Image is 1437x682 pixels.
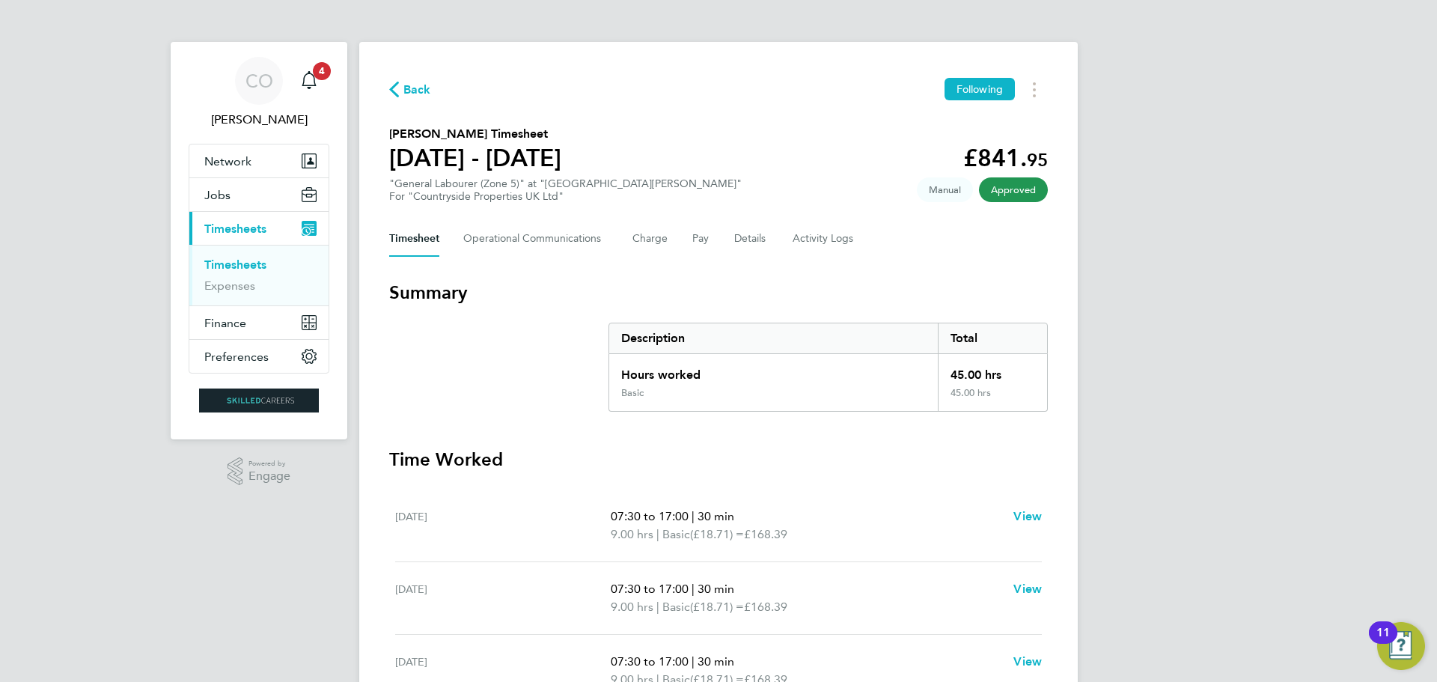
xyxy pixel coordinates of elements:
h3: Time Worked [389,448,1048,472]
a: Go to home page [189,389,329,412]
button: Operational Communications [463,221,608,257]
span: 07:30 to 17:00 [611,509,689,523]
a: View [1013,508,1042,526]
div: 45.00 hrs [938,354,1047,387]
span: This timesheet was manually created. [917,177,973,202]
div: Total [938,323,1047,353]
div: "General Labourer (Zone 5)" at "[GEOGRAPHIC_DATA][PERSON_NAME]" [389,177,742,203]
button: Jobs [189,178,329,211]
span: Ciara O'Connell [189,111,329,129]
div: Description [609,323,938,353]
a: CO[PERSON_NAME] [189,57,329,129]
span: Timesheets [204,222,266,236]
span: | [656,600,659,614]
span: Back [403,81,431,99]
span: Preferences [204,350,269,364]
span: £168.39 [744,527,787,541]
button: Details [734,221,769,257]
span: Engage [248,470,290,483]
div: For "Countryside Properties UK Ltd" [389,190,742,203]
span: Jobs [204,188,231,202]
button: Finance [189,306,329,339]
div: Hours worked [609,354,938,387]
div: Basic [621,387,644,399]
span: Network [204,154,251,168]
h1: [DATE] - [DATE] [389,143,561,173]
div: Summary [608,323,1048,412]
img: skilledcareers-logo-retina.png [199,389,319,412]
span: (£18.71) = [690,527,744,541]
span: | [656,527,659,541]
span: 30 min [698,582,734,596]
button: Back [389,80,431,99]
span: 30 min [698,509,734,523]
a: Powered byEngage [228,457,291,486]
button: Charge [632,221,668,257]
span: View [1013,582,1042,596]
button: Pay [692,221,710,257]
span: 30 min [698,654,734,669]
span: Basic [662,598,690,616]
a: View [1013,580,1042,598]
button: Preferences [189,340,329,373]
div: 45.00 hrs [938,387,1047,411]
a: Timesheets [204,258,266,272]
span: View [1013,509,1042,523]
span: 07:30 to 17:00 [611,654,689,669]
app-decimal: £841. [963,144,1048,172]
button: Timesheet [389,221,439,257]
a: View [1013,653,1042,671]
span: Basic [662,526,690,544]
button: Activity Logs [793,221,855,257]
button: Timesheets [189,212,329,245]
span: | [692,654,695,669]
div: 11 [1376,633,1390,652]
div: [DATE] [395,580,611,616]
span: 07:30 to 17:00 [611,582,689,596]
h2: [PERSON_NAME] Timesheet [389,125,561,143]
span: (£18.71) = [690,600,744,614]
span: Following [957,82,1003,96]
span: Powered by [248,457,290,470]
span: 95 [1027,149,1048,171]
span: | [692,509,695,523]
span: Finance [204,316,246,330]
span: CO [245,71,273,91]
div: Timesheets [189,245,329,305]
span: This timesheet has been approved. [979,177,1048,202]
button: Following [945,78,1015,100]
button: Timesheets Menu [1021,78,1048,101]
nav: Main navigation [171,42,347,439]
span: 9.00 hrs [611,527,653,541]
a: 4 [294,57,324,105]
h3: Summary [389,281,1048,305]
span: | [692,582,695,596]
span: 9.00 hrs [611,600,653,614]
button: Open Resource Center, 11 new notifications [1377,622,1425,670]
a: Expenses [204,278,255,293]
div: [DATE] [395,508,611,544]
span: View [1013,654,1042,669]
span: 4 [313,62,331,80]
button: Network [189,144,329,177]
span: £168.39 [744,600,787,614]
